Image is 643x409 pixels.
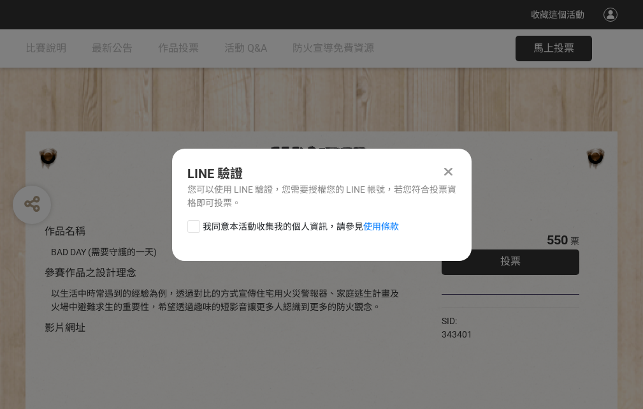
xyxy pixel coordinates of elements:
div: 您可以使用 LINE 驗證，您需要授權您的 LINE 帳號，若您符合投票資格即可投票。 [187,183,456,210]
span: 我同意本活動收集我的個人資訊，請參見 [203,220,399,234]
div: BAD DAY (需要守護的一天) [51,246,403,259]
iframe: Facebook Share [475,315,539,327]
span: 影片網址 [45,322,85,334]
span: 防火宣導免費資源 [293,42,374,54]
a: 最新公告 [92,29,133,68]
span: 作品投票 [158,42,199,54]
div: LINE 驗證 [187,164,456,183]
a: 防火宣導免費資源 [293,29,374,68]
span: 550 [547,232,568,248]
span: 票 [570,236,579,246]
div: 以生活中時常遇到的經驗為例，透過對比的方式宣傳住宅用火災警報器、家庭逃生計畫及火場中避難求生的重要性，希望透過趣味的短影音讓更多人認識到更多的防火觀念。 [51,287,403,314]
span: 活動 Q&A [224,42,267,54]
span: 收藏這個活動 [531,10,584,20]
span: 參賽作品之設計理念 [45,267,136,279]
span: 比賽說明 [25,42,66,54]
span: 作品名稱 [45,225,85,237]
span: 馬上投票 [533,42,574,54]
a: 活動 Q&A [224,29,267,68]
a: 使用條款 [363,221,399,232]
span: SID: 343401 [442,316,472,339]
a: 作品投票 [158,29,199,68]
span: 投票 [500,255,521,267]
button: 馬上投票 [516,36,592,61]
a: 比賽說明 [25,29,66,68]
span: 最新公告 [92,42,133,54]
